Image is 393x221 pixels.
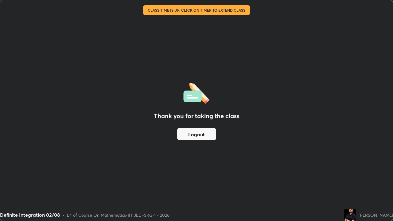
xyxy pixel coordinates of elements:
[154,111,239,121] h2: Thank you for taking the class
[62,212,64,218] div: •
[359,212,393,218] div: [PERSON_NAME]
[183,81,210,104] img: offlineFeedback.1438e8b3.svg
[344,209,356,221] img: 735308238763499f9048cdecfa3c01cf.jpg
[67,212,169,218] div: L4 of Course On Mathematics-IIT JEE -SRG-1 - 2026
[177,128,216,140] button: Logout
